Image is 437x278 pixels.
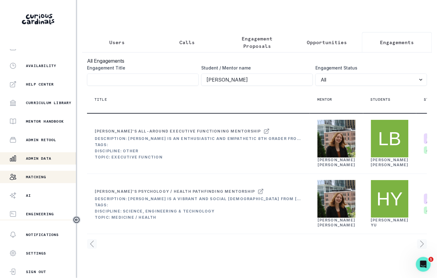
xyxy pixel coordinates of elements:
iframe: Intercom live chat [416,257,431,272]
img: Curious Cardinals Logo [22,14,54,24]
p: Engagements [380,39,414,46]
div: Description: [PERSON_NAME] is a vibrant and social [DEMOGRAPHIC_DATA] from [GEOGRAPHIC_DATA], [GE... [95,196,302,201]
svg: page left [87,239,97,249]
label: Engagement Title [87,65,195,71]
p: Students [371,97,391,102]
h3: All Engagements [87,57,427,65]
div: Tags: [95,203,302,208]
p: Availability [26,63,56,68]
p: Curriculum Library [26,100,72,105]
p: Users [109,39,125,46]
p: Admin Retool [26,137,56,142]
p: Mentor Handbook [26,119,64,124]
p: Notifications [26,232,59,237]
p: Matching [26,175,46,179]
div: Discipline: Science, Engineering & Technology [95,209,302,214]
p: Opportunities [307,39,347,46]
a: [PERSON_NAME] [PERSON_NAME] [371,158,409,167]
div: [PERSON_NAME]'s Psychology / Health Pathfinding Mentorship [95,189,255,194]
a: [PERSON_NAME] [PERSON_NAME] [318,218,356,227]
p: Engagement Proposals [227,35,287,50]
a: [PERSON_NAME] Yu [371,218,409,227]
div: Description: [PERSON_NAME] is an enthusiastic and empathetic 8th grader from [GEOGRAPHIC_DATA], [... [95,136,302,141]
div: Topic: Executive Function [95,155,302,160]
span: 1 [429,257,434,262]
p: AI [26,193,31,198]
p: Help Center [26,82,54,87]
p: Engineering [26,212,54,217]
p: Admin Data [26,156,51,161]
div: Discipline: Other [95,149,302,154]
p: Sign Out [26,269,46,274]
div: [PERSON_NAME]'s All-Around Executive Functioning Mentorship [95,129,261,134]
p: Calls [179,39,195,46]
p: Title [94,97,107,102]
p: Settings [26,251,46,256]
p: Mentor [317,97,332,102]
div: Tags: [95,142,302,147]
div: Topic: Medicine / Health [95,215,302,220]
a: [PERSON_NAME] [PERSON_NAME] [318,158,356,167]
label: Engagement Status [315,65,423,71]
svg: page right [417,239,427,249]
button: Toggle sidebar [73,216,81,224]
label: Student / Mentor name [201,65,309,71]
